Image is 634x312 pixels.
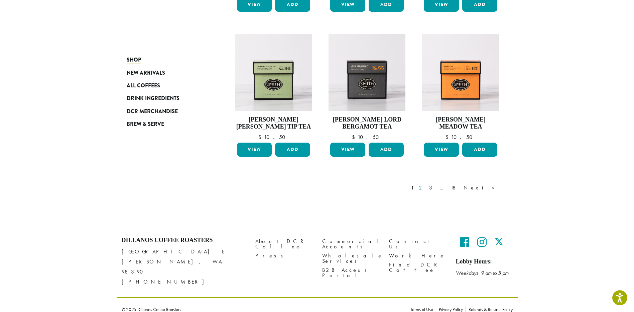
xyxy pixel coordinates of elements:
[422,116,499,131] h4: [PERSON_NAME] Meadow Tea
[389,260,446,275] a: Find DCR Coffee
[462,143,497,157] button: Add
[417,184,426,192] a: 2
[352,134,382,141] bdi: 10.50
[329,34,405,111] img: Lord-Bergamot-Signature-Black-Carton-2023-1.jpg
[255,251,312,260] a: Press
[446,134,476,141] bdi: 10.50
[330,143,365,157] a: View
[122,237,245,244] h4: Dillanos Coffee Roasters
[275,143,310,157] button: Add
[237,143,272,157] a: View
[127,105,207,118] a: DCR Merchandise
[127,82,160,90] span: All Coffees
[352,134,358,141] span: $
[438,184,447,192] a: …
[235,116,312,131] h4: [PERSON_NAME] [PERSON_NAME] Tip Tea
[422,34,499,140] a: [PERSON_NAME] Meadow Tea $10.50
[462,184,501,192] a: Next »
[127,120,164,129] span: Brew & Serve
[322,237,379,251] a: Commercial Accounts
[436,307,466,312] a: Privacy Policy
[127,107,178,116] span: DCR Merchandise
[122,247,245,287] p: [GEOGRAPHIC_DATA] E [PERSON_NAME], WA 98390 [PHONE_NUMBER]
[369,143,404,157] button: Add
[389,251,446,260] a: Work Here
[122,307,400,312] p: © 2025 Dillanos Coffee Roasters.
[258,134,264,141] span: $
[449,184,460,192] a: 18
[424,143,459,157] a: View
[428,184,436,192] a: 3
[255,237,312,251] a: About DCR Coffee
[446,134,451,141] span: $
[322,265,379,280] a: B2B Access Portal
[329,116,405,131] h4: [PERSON_NAME] Lord Bergamot Tea
[329,34,405,140] a: [PERSON_NAME] Lord Bergamot Tea $10.50
[410,184,415,192] a: 1
[127,94,179,103] span: Drink Ingredients
[389,237,446,251] a: Contact Us
[127,66,207,79] a: New Arrivals
[127,69,165,77] span: New Arrivals
[235,34,312,111] img: Jasmine-Silver-Tip-Signature-Green-Carton-2023.jpg
[127,54,207,66] a: Shop
[322,251,379,265] a: Wholesale Services
[456,258,513,265] h5: Lobby Hours:
[127,56,141,64] span: Shop
[258,134,288,141] bdi: 10.50
[127,92,207,105] a: Drink Ingredients
[127,79,207,92] a: All Coffees
[410,307,436,312] a: Terms of Use
[127,118,207,131] a: Brew & Serve
[456,269,509,277] em: Weekdays 9 am to 5 pm
[422,34,499,111] img: Meadow-Signature-Herbal-Carton-2023.jpg
[466,307,513,312] a: Refunds & Returns Policy
[235,34,312,140] a: [PERSON_NAME] [PERSON_NAME] Tip Tea $10.50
